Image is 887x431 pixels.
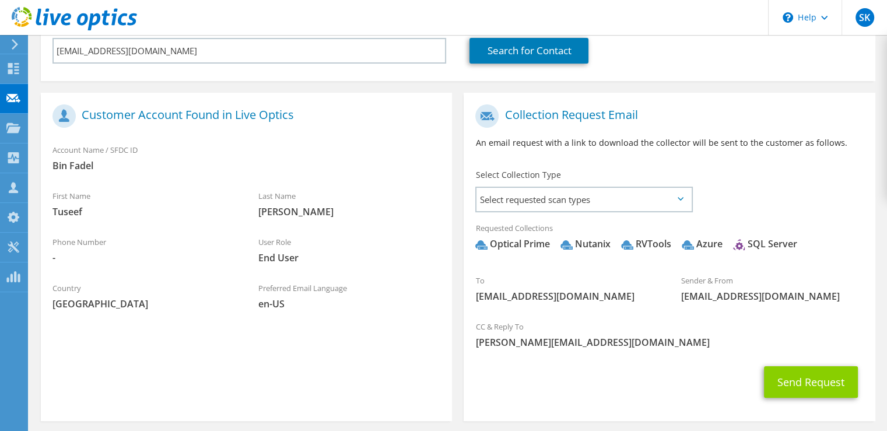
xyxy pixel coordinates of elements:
[52,159,440,172] span: Bin Fadel
[41,138,452,178] div: Account Name / SFDC ID
[475,290,658,303] span: [EMAIL_ADDRESS][DOMAIN_NAME]
[464,314,875,355] div: CC & Reply To
[52,104,434,128] h1: Customer Account Found in Live Optics
[681,290,864,303] span: [EMAIL_ADDRESS][DOMAIN_NAME]
[475,136,863,149] p: An email request with a link to download the collector will be sent to the customer as follows.
[247,184,453,224] div: Last Name
[464,216,875,262] div: Requested Collections
[475,104,857,128] h1: Collection Request Email
[258,205,441,218] span: [PERSON_NAME]
[52,205,235,218] span: Tuseef
[764,366,858,398] button: Send Request
[469,38,588,64] a: Search for Contact
[475,237,549,251] div: Optical Prime
[475,336,863,349] span: [PERSON_NAME][EMAIL_ADDRESS][DOMAIN_NAME]
[560,237,610,251] div: Nutanix
[247,276,453,316] div: Preferred Email Language
[476,188,691,211] span: Select requested scan types
[669,268,875,309] div: Sender & From
[52,251,235,264] span: -
[247,230,453,270] div: User Role
[464,268,669,309] div: To
[783,12,793,23] svg: \n
[258,297,441,310] span: en-US
[258,251,441,264] span: End User
[41,276,247,316] div: Country
[733,237,797,251] div: SQL Server
[475,169,560,181] label: Select Collection Type
[856,8,874,27] span: SK
[41,184,247,224] div: First Name
[41,230,247,270] div: Phone Number
[621,237,671,251] div: RVTools
[682,237,722,251] div: Azure
[52,297,235,310] span: [GEOGRAPHIC_DATA]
